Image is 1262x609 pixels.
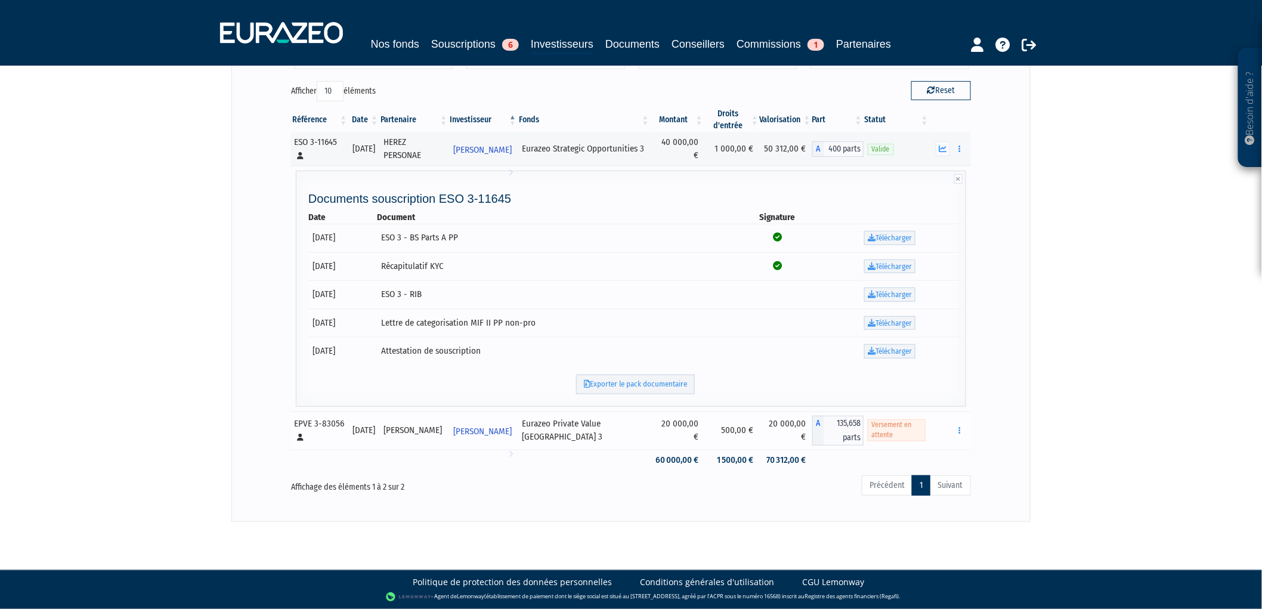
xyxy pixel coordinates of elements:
div: A - Eurazeo Strategic Opportunities 3 [812,141,864,157]
a: Exporter le pack documentaire [576,375,695,394]
td: 1 000,00 € [704,132,760,166]
a: Registre des agents financiers (Regafi) [805,592,899,600]
td: [DATE] [308,280,377,309]
th: Fonds: activer pour trier la colonne par ordre croissant [518,108,651,132]
td: 50 312,00 € [760,132,812,166]
i: Voir l'investisseur [509,161,513,183]
a: Conseillers [672,36,725,52]
th: Signature [738,211,817,224]
h4: Documents souscription ESO 3-11645 [308,192,963,205]
td: Attestation de souscription [377,337,738,366]
a: 1 [912,475,930,496]
a: Télécharger [864,288,915,302]
span: A [812,141,824,157]
td: 20 000,00 € [760,412,812,450]
th: Partenaire: activer pour trier la colonne par ordre croissant [379,108,448,132]
a: CGU Lemonway [802,576,864,588]
span: Versement en attente [868,419,926,441]
img: 1732889491-logotype_eurazeo_blanc_rvb.png [220,22,343,44]
td: 40 000,00 € [651,132,704,166]
th: Date [308,211,377,224]
a: Nos fonds [371,36,419,52]
select: Afficheréléments [317,81,344,101]
div: [DATE] [352,143,375,155]
a: Investisseurs [531,36,593,54]
a: Souscriptions6 [431,36,519,52]
div: Eurazeo Private Value [GEOGRAPHIC_DATA] 3 [522,418,647,443]
span: [PERSON_NAME] [453,421,512,443]
td: ESO 3 - BS Parts A PP [377,224,738,252]
th: Référence : activer pour trier la colonne par ordre croissant [291,108,348,132]
td: 70 312,00 € [760,450,812,471]
td: HEREZ PERSONAE [379,132,448,166]
a: Partenaires [836,36,891,52]
span: Valide [868,144,894,155]
a: [PERSON_NAME] [448,137,518,161]
a: Lemonway [457,592,484,600]
div: Eurazeo Strategic Opportunities 3 [522,143,647,155]
th: Part: activer pour trier la colonne par ordre croissant [812,108,864,132]
i: [Français] Personne physique [297,434,304,441]
td: [DATE] [308,337,377,366]
th: Valorisation: activer pour trier la colonne par ordre croissant [760,108,812,132]
span: A [812,416,824,446]
span: [PERSON_NAME] [453,139,512,161]
a: Télécharger [864,259,915,274]
td: 20 000,00 € [651,412,704,450]
a: Documents [605,36,660,52]
td: Lettre de categorisation MIF II PP non-pro [377,309,738,338]
th: Date: activer pour trier la colonne par ordre croissant [348,108,379,132]
td: [DATE] [308,252,377,281]
div: EPVE 3-83056 [294,418,344,443]
a: [PERSON_NAME] [448,419,518,443]
button: Reset [911,81,971,100]
span: 400 parts [824,141,864,157]
th: Droits d'entrée: activer pour trier la colonne par ordre croissant [704,108,760,132]
td: Récapitulatif KYC [377,252,738,281]
a: Conditions générales d'utilisation [640,576,774,588]
th: Montant: activer pour trier la colonne par ordre croissant [651,108,704,132]
th: Statut : activer pour trier la colonne par ordre croissant [864,108,930,132]
div: [DATE] [352,424,375,437]
div: Affichage des éléments 1 à 2 sur 2 [291,474,564,493]
p: Besoin d'aide ? [1244,54,1257,162]
a: Télécharger [864,231,915,245]
a: Commissions1 [737,36,824,52]
a: Politique de protection des données personnelles [413,576,612,588]
td: 1 500,00 € [704,450,760,471]
td: 60 000,00 € [651,450,704,471]
td: 500,00 € [704,412,760,450]
span: 135,658 parts [824,416,864,446]
i: [Français] Personne physique [297,152,304,159]
img: logo-lemonway.png [386,591,432,603]
th: Document [377,211,738,224]
div: - Agent de (établissement de paiement dont le siège social est situé au [STREET_ADDRESS], agréé p... [12,591,1250,603]
a: Télécharger [864,316,915,330]
th: Investisseur: activer pour trier la colonne par ordre d&eacute;croissant [448,108,518,132]
a: Télécharger [864,344,915,358]
span: 1 [808,39,824,51]
td: [DATE] [308,309,377,338]
span: 6 [502,39,519,51]
td: [DATE] [308,224,377,252]
td: ESO 3 - RIB [377,280,738,309]
i: Voir l'investisseur [509,443,513,465]
td: [PERSON_NAME] [379,412,448,450]
label: Afficher éléments [291,81,376,101]
div: ESO 3-11645 [294,136,344,162]
div: A - Eurazeo Private Value Europe 3 [812,416,864,446]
